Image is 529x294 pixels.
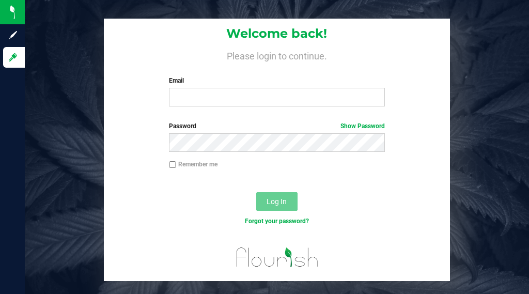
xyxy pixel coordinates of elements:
[340,122,385,130] a: Show Password
[256,192,298,211] button: Log In
[8,30,18,40] inline-svg: Sign up
[8,52,18,63] inline-svg: Log in
[234,237,320,274] img: flourish_logo.png
[245,218,309,225] a: Forgot your password?
[169,160,217,169] label: Remember me
[104,27,450,40] h1: Welcome back!
[104,49,450,61] h4: Please login to continue.
[267,197,287,206] span: Log In
[169,122,196,130] span: Password
[169,161,176,168] input: Remember me
[169,76,384,85] label: Email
